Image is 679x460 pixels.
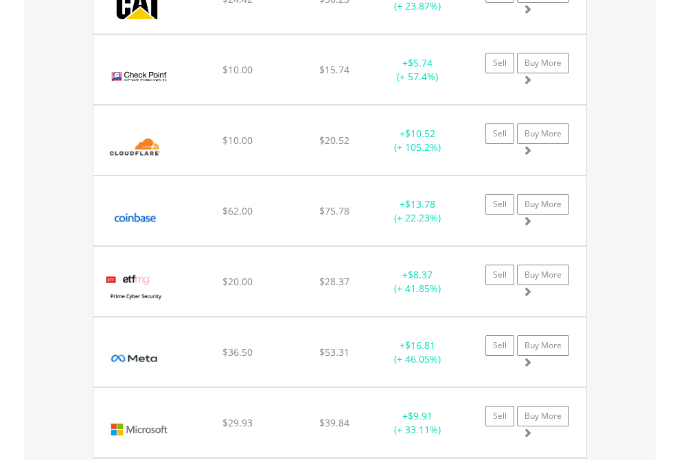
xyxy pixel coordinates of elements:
a: Buy More [517,53,569,73]
span: $62.00 [222,204,253,217]
div: + (+ 57.4%) [375,56,461,84]
div: + (+ 41.85%) [375,268,461,295]
a: Sell [485,53,514,73]
a: Buy More [517,265,569,285]
span: $10.00 [222,134,253,147]
span: $75.78 [319,204,349,217]
a: Buy More [517,335,569,356]
div: + (+ 46.05%) [375,339,461,366]
img: EQU.US.NET.png [100,123,170,171]
span: $9.91 [408,409,433,422]
span: $10.52 [405,127,435,140]
span: $13.78 [405,197,435,210]
span: $8.37 [408,268,433,281]
a: Sell [485,335,514,356]
span: $20.00 [222,275,253,288]
a: Buy More [517,406,569,426]
a: Sell [485,265,514,285]
span: $15.74 [319,63,349,76]
a: Sell [485,194,514,215]
a: Sell [485,406,514,426]
span: $20.52 [319,134,349,147]
span: $5.74 [408,56,433,69]
img: EQU.US.HACK.png [100,264,170,313]
img: EQU.US.MSFT.png [100,405,178,454]
span: $10.00 [222,63,253,76]
div: + (+ 105.2%) [375,127,461,154]
span: $53.31 [319,346,349,359]
img: EQU.US.META.png [100,335,170,383]
img: EQU.US.COIN.png [100,193,170,242]
a: Buy More [517,194,569,215]
div: + (+ 33.11%) [375,409,461,437]
a: Buy More [517,123,569,144]
a: Sell [485,123,514,144]
span: $16.81 [405,339,435,352]
span: $36.50 [222,346,253,359]
span: $29.93 [222,416,253,429]
div: + (+ 22.23%) [375,197,461,225]
span: $28.37 [319,275,349,288]
img: EQU.US.CHKP.png [100,52,178,101]
span: $39.84 [319,416,349,429]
